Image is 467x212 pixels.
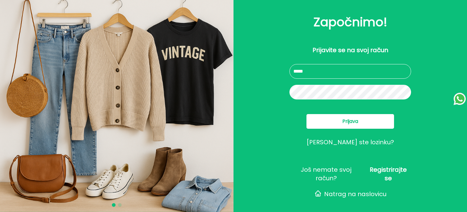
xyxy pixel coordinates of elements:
button: Prijava [306,114,394,129]
button: Još nemate svoj račun?Registrirajte se [289,170,411,178]
button: Natrag na naslovicu [289,190,411,197]
span: Natrag na naslovicu [324,190,386,198]
span: Registrirajte se [365,165,411,182]
p: Prijavite se na svoj račun [313,46,388,54]
h2: Započnimo! [243,13,457,31]
button: [PERSON_NAME] ste lozinku? [306,138,394,146]
span: Prijava [342,118,358,125]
